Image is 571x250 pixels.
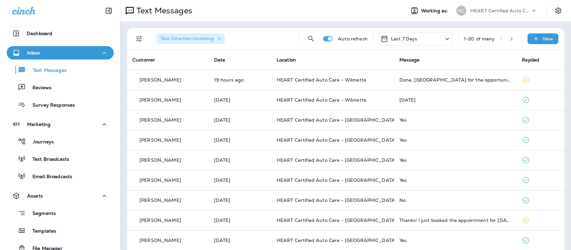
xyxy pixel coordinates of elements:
[214,177,266,183] p: Sep 26, 2025 09:06 AM
[139,97,181,103] p: [PERSON_NAME]
[399,137,511,143] div: Yes
[27,31,52,36] p: Dashboard
[277,57,296,63] span: Location
[7,152,114,166] button: Text Broadcasts
[456,6,466,16] div: HC
[27,122,51,127] p: Marketing
[139,238,181,243] p: [PERSON_NAME]
[399,97,511,103] div: Today
[277,117,397,123] span: HEART Certified Auto Care - [GEOGRAPHIC_DATA]
[391,36,417,41] p: Last 7 Days
[277,97,366,103] span: HEART Certified Auto Care - Wilmette
[399,198,511,203] div: No
[214,97,266,103] p: Sep 26, 2025 11:37 AM
[399,218,511,223] div: Thanks! I just booked the appointment for tomorrow (Fri 9/26) using the link.
[7,63,114,77] button: Text Messages
[7,189,114,203] button: Assets
[277,157,397,163] span: HEART Certified Auto Care - [GEOGRAPHIC_DATA]
[7,46,114,59] button: Inbox
[338,36,368,41] p: Auto refresh
[214,218,266,223] p: Sep 25, 2025 08:16 PM
[7,98,114,112] button: Survey Responses
[26,139,54,145] p: Journeys
[421,8,450,14] span: Working as:
[399,157,511,163] div: Yes
[139,117,181,123] p: [PERSON_NAME]
[26,174,72,180] p: Email Broadcasts
[399,77,511,83] div: Done, tx for the opportunity
[543,36,553,41] p: New
[7,206,114,220] button: Segments
[27,193,43,199] p: Assets
[399,238,511,243] div: Yes
[26,102,75,109] p: Survey Responses
[277,177,397,183] span: HEART Certified Auto Care - [GEOGRAPHIC_DATA]
[7,118,114,131] button: Marketing
[27,50,40,55] p: Inbox
[214,198,266,203] p: Sep 26, 2025 09:05 AM
[464,36,495,41] div: 1 - 20 of many
[139,77,181,83] p: [PERSON_NAME]
[399,177,511,183] div: Yes
[26,228,56,235] p: Templates
[139,198,181,203] p: [PERSON_NAME]
[214,238,266,243] p: Sep 25, 2025 05:35 PM
[7,169,114,183] button: Email Broadcasts
[139,157,181,163] p: [PERSON_NAME]
[7,224,114,238] button: Templates
[214,77,266,83] p: Sep 26, 2025 03:58 PM
[7,134,114,148] button: Journeys
[552,5,564,17] button: Settings
[214,57,225,63] span: Date
[399,117,511,123] div: Yes
[132,57,155,63] span: Customer
[134,6,192,16] p: Text Messages
[7,27,114,40] button: Dashboard
[304,32,318,45] button: Search Messages
[470,8,531,13] p: HEART Certified Auto Care
[277,137,397,143] span: HEART Certified Auto Care - [GEOGRAPHIC_DATA]
[139,137,181,143] p: [PERSON_NAME]
[26,156,69,163] p: Text Broadcasts
[399,57,420,63] span: Message
[277,217,397,223] span: HEART Certified Auto Care - [GEOGRAPHIC_DATA]
[26,211,56,217] p: Segments
[157,33,225,44] div: Text Direction:Incoming
[139,177,181,183] p: [PERSON_NAME]
[132,32,146,45] button: Filters
[7,80,114,94] button: Reviews
[522,57,539,63] span: Replied
[214,117,266,123] p: Sep 26, 2025 09:25 AM
[161,35,214,41] span: Text Direction : Incoming
[26,85,52,91] p: Reviews
[214,137,266,143] p: Sep 26, 2025 09:07 AM
[214,157,266,163] p: Sep 26, 2025 09:07 AM
[277,237,397,243] span: HEART Certified Auto Care - [GEOGRAPHIC_DATA]
[277,77,366,83] span: HEART Certified Auto Care - Wilmette
[277,197,397,203] span: HEART Certified Auto Care - [GEOGRAPHIC_DATA]
[139,218,181,223] p: [PERSON_NAME]
[99,4,118,17] button: Collapse Sidebar
[26,68,67,74] p: Text Messages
